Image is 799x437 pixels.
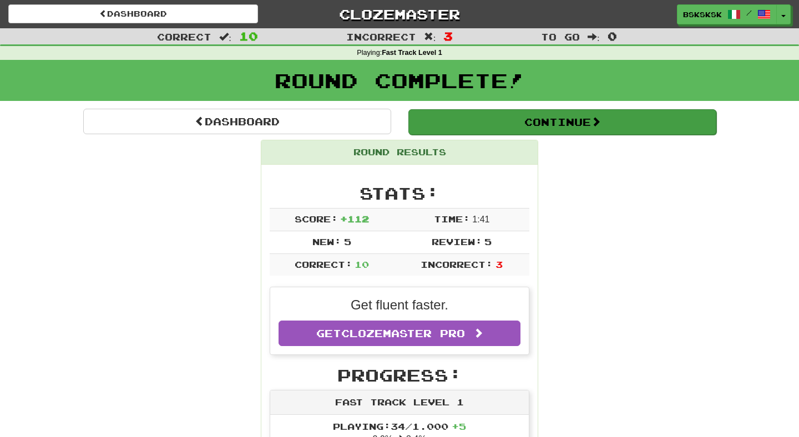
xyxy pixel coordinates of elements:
[608,29,617,43] span: 0
[588,32,600,42] span: :
[382,49,442,57] strong: Fast Track Level 1
[408,109,716,135] button: Continue
[312,236,341,247] span: New:
[472,215,489,224] span: 1 : 41
[239,29,258,43] span: 10
[346,31,416,42] span: Incorrect
[275,4,524,24] a: Clozemaster
[279,296,520,314] p: Get fluent faster.
[270,366,529,384] h2: Progress:
[219,32,231,42] span: :
[541,31,580,42] span: To go
[677,4,777,24] a: bsksksk /
[421,259,493,270] span: Incorrect:
[295,259,352,270] span: Correct:
[746,9,752,17] span: /
[8,4,258,23] a: Dashboard
[157,31,211,42] span: Correct
[270,184,529,202] h2: Stats:
[355,259,369,270] span: 10
[432,236,482,247] span: Review:
[344,236,351,247] span: 5
[683,9,722,19] span: bsksksk
[424,32,436,42] span: :
[340,214,369,224] span: + 112
[495,259,503,270] span: 3
[270,390,529,415] div: Fast Track Level 1
[443,29,453,43] span: 3
[83,109,391,134] a: Dashboard
[4,69,795,92] h1: Round Complete!
[333,421,466,431] span: Playing: 34 / 1.000
[341,327,465,339] span: Clozemaster Pro
[295,214,338,224] span: Score:
[279,321,520,346] a: GetClozemaster Pro
[452,421,466,431] span: + 5
[261,140,538,165] div: Round Results
[434,214,470,224] span: Time:
[484,236,492,247] span: 5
